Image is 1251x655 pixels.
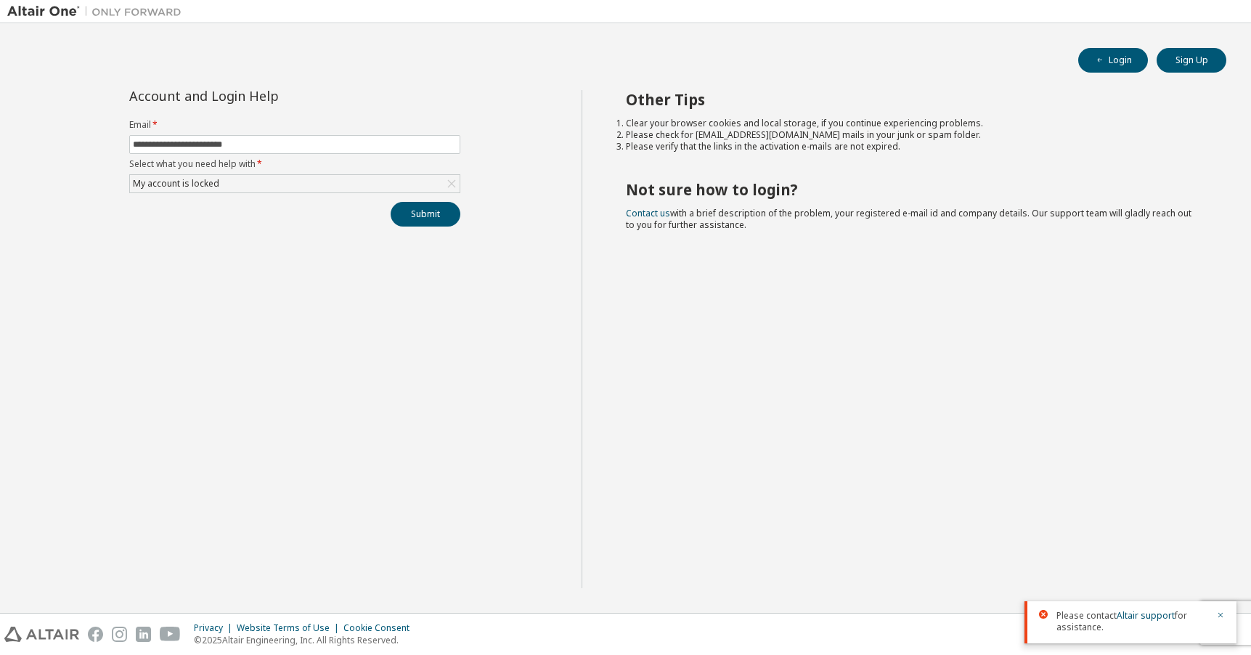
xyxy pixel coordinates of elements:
[626,118,1200,129] li: Clear your browser cookies and local storage, if you continue experiencing problems.
[129,90,394,102] div: Account and Login Help
[1056,610,1207,633] span: Please contact for assistance.
[136,627,151,642] img: linkedin.svg
[129,119,460,131] label: Email
[1078,48,1148,73] button: Login
[1157,48,1226,73] button: Sign Up
[4,627,79,642] img: altair_logo.svg
[626,129,1200,141] li: Please check for [EMAIL_ADDRESS][DOMAIN_NAME] mails in your junk or spam folder.
[194,622,237,634] div: Privacy
[343,622,418,634] div: Cookie Consent
[391,202,460,227] button: Submit
[194,634,418,646] p: © 2025 Altair Engineering, Inc. All Rights Reserved.
[130,175,460,192] div: My account is locked
[626,180,1200,199] h2: Not sure how to login?
[131,176,221,192] div: My account is locked
[88,627,103,642] img: facebook.svg
[237,622,343,634] div: Website Terms of Use
[160,627,181,642] img: youtube.svg
[626,90,1200,109] h2: Other Tips
[1117,609,1175,622] a: Altair support
[626,141,1200,152] li: Please verify that the links in the activation e-mails are not expired.
[7,4,189,19] img: Altair One
[112,627,127,642] img: instagram.svg
[626,207,670,219] a: Contact us
[626,207,1191,231] span: with a brief description of the problem, your registered e-mail id and company details. Our suppo...
[129,158,460,170] label: Select what you need help with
